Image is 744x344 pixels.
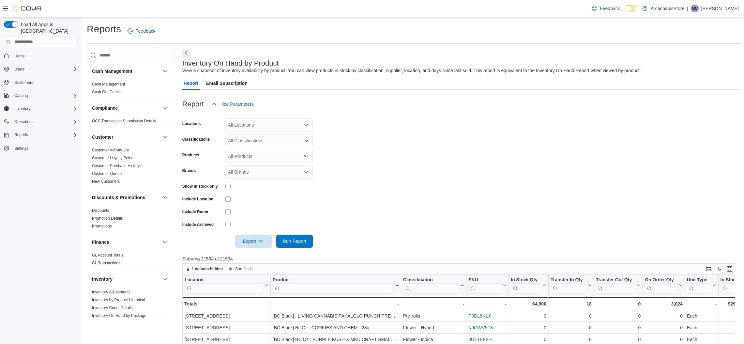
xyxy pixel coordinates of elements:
span: Home [12,52,78,60]
button: Customer [92,134,160,140]
div: 0 [596,324,641,332]
span: Users [12,65,78,73]
div: [BC Black] BC Oz : PURPLE KUSH X MKU CRAFT SMALLS - 28g [273,336,399,343]
span: Hide Parameters [220,101,254,107]
a: Cash Management [92,82,125,86]
div: Classification [403,277,459,283]
button: Transfer In Qty [551,277,592,293]
div: Product [273,277,394,283]
div: 0 [596,336,641,343]
div: [BC Black] Bc Oz : COOKIES AND CHEM - 28g [273,324,399,332]
a: Feedback [589,2,622,15]
div: SKU [468,277,501,283]
div: 0 [645,324,683,332]
div: 0 [645,336,683,343]
span: Feedback [600,5,620,12]
a: New Customers [92,179,120,184]
div: 0 [551,312,592,320]
a: Customer Purchase History [92,164,140,168]
label: Classifications [182,137,210,142]
h3: Cash Management [92,68,132,74]
div: In Stock Qty [511,277,541,283]
span: 1 column hidden [192,266,223,272]
label: Include Location [182,196,213,202]
div: Totals [184,300,268,308]
a: Inventory Adjustments [92,290,130,294]
button: Compliance [92,105,160,111]
button: Reports [12,131,31,139]
div: 0 [551,336,592,343]
p: | [687,5,688,12]
button: In Stock Qty [511,277,546,293]
a: Inventory On Hand by Package [92,313,146,318]
span: Inventory [14,106,30,111]
div: Location [185,277,263,293]
span: Customers [12,78,78,86]
button: Hide Parameters [209,98,256,111]
button: Catalog [1,91,80,100]
span: Email Subscription [206,77,248,90]
span: Load All Apps in [GEOGRAPHIC_DATA] [18,21,78,34]
span: OCS Transaction Submission Details [92,118,156,124]
a: GL Account Totals [92,253,123,258]
div: 0 [645,312,683,320]
h3: Report [182,100,204,108]
a: 8UE1EE2H [468,337,492,342]
div: Matt Chernoff [691,5,699,12]
h3: Finance [92,239,109,245]
a: Customer Queue [92,171,122,176]
span: MC [692,5,698,12]
a: GL Transactions [92,261,120,265]
button: Users [12,65,27,73]
button: SKU [468,277,507,293]
button: Open list of options [304,122,309,128]
button: Inventory [92,276,160,282]
a: Feedback [125,24,158,38]
div: - [403,300,464,308]
label: Include Archived [182,222,214,227]
button: 1 column hidden [183,265,225,273]
div: Unit Type [687,277,711,283]
button: Display options [715,265,723,273]
button: On Order Qty [645,277,683,293]
h1: Reports [87,23,121,36]
div: - [273,300,399,308]
button: Operations [12,118,36,126]
div: 0 [511,324,546,332]
label: Brands [182,168,196,173]
span: Cash Management [92,82,125,87]
a: Promotions [92,224,112,228]
div: Transfer In Qty [551,277,586,283]
span: Feedback [135,28,155,34]
div: Each [687,324,716,332]
span: Reports [12,131,78,139]
div: [STREET_ADDRESS] [185,336,268,343]
button: Open list of options [304,138,309,143]
div: 0 [596,300,641,308]
div: Cash Management [87,80,175,99]
a: Customer Loyalty Points [92,156,134,160]
button: Compliance [161,104,169,112]
div: In Stock Qty [511,277,541,293]
span: Sort fields [235,266,252,272]
div: Transfer In Qty [551,277,586,293]
a: Inventory by Product Historical [92,298,145,302]
button: Export [235,235,272,248]
div: Flower - Indica [403,336,464,343]
a: Cash Out Details [92,90,122,94]
div: 0 [511,312,546,320]
button: Open list of options [304,154,309,159]
span: Operations [14,119,34,124]
div: On Order Qty [645,277,677,283]
label: Locations [182,121,201,126]
div: - [687,300,716,308]
div: Each [687,336,716,343]
span: Catalog [14,93,28,98]
label: Include Room [182,209,208,214]
button: Catalog [12,92,30,100]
